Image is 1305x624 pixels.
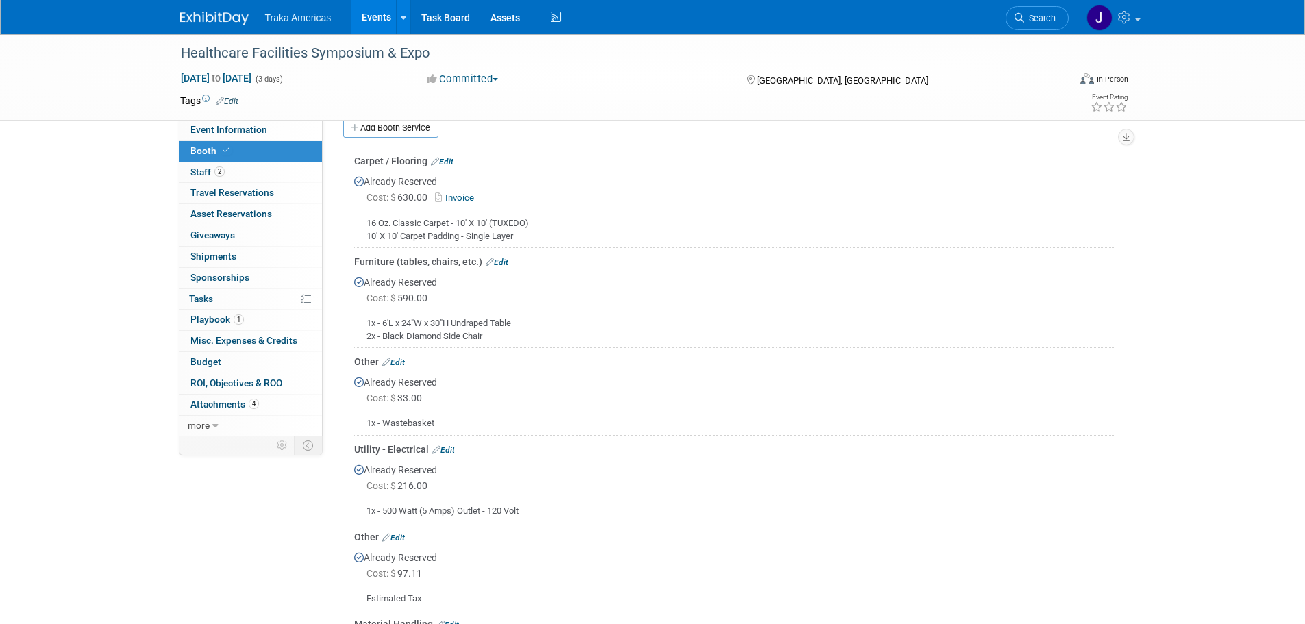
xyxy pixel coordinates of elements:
img: Format-Inperson.png [1080,73,1094,84]
div: Event Format [988,71,1129,92]
span: 4 [249,399,259,409]
a: ROI, Objectives & ROO [179,373,322,394]
span: Traka Americas [265,12,332,23]
a: Sponsorships [179,268,322,288]
div: Utility - Electrical [354,442,1115,456]
div: Already Reserved [354,456,1115,518]
a: Asset Reservations [179,204,322,225]
span: Search [1024,13,1056,23]
span: Cost: $ [366,392,397,403]
span: Asset Reservations [190,208,272,219]
span: Staff [190,166,225,177]
a: Edit [431,157,453,166]
span: Travel Reservations [190,187,274,198]
a: Attachments4 [179,395,322,415]
a: Booth [179,141,322,162]
a: Budget [179,352,322,373]
a: Playbook1 [179,310,322,330]
div: Furniture (tables, chairs, etc.) [354,255,1115,269]
span: Booth [190,145,232,156]
div: 1x - 500 Watt (5 Amps) Outlet - 120 Volt [354,494,1115,518]
td: Toggle Event Tabs [294,436,322,454]
a: Edit [486,258,508,267]
span: Giveaways [190,229,235,240]
span: [DATE] [DATE] [180,72,252,84]
span: 33.00 [366,392,427,403]
a: more [179,416,322,436]
span: Cost: $ [366,568,397,579]
span: [GEOGRAPHIC_DATA], [GEOGRAPHIC_DATA] [757,75,928,86]
span: Cost: $ [366,292,397,303]
a: Edit [382,533,405,542]
img: ExhibitDay [180,12,249,25]
a: Event Information [179,120,322,140]
a: Tasks [179,289,322,310]
span: Sponsorships [190,272,249,283]
a: Staff2 [179,162,322,183]
div: Other [354,530,1115,544]
span: 1 [234,314,244,325]
span: Shipments [190,251,236,262]
span: 630.00 [366,192,433,203]
span: 216.00 [366,480,433,491]
a: Edit [432,445,455,455]
span: Event Information [190,124,267,135]
div: Healthcare Facilities Symposium & Expo [176,41,1048,66]
span: Cost: $ [366,480,397,491]
div: Other [354,355,1115,369]
a: Edit [216,97,238,106]
a: Invoice [435,192,480,203]
span: more [188,420,210,431]
a: Edit [382,358,405,367]
button: Committed [422,72,504,86]
div: Already Reserved [354,369,1115,430]
div: 1x - Wastebasket [354,406,1115,430]
div: Carpet / Flooring [354,154,1115,168]
span: Cost: $ [366,192,397,203]
img: Jamie Saenz [1086,5,1113,31]
div: Estimated Tax [354,582,1115,606]
span: Attachments [190,399,259,410]
td: Tags [180,94,238,108]
div: Already Reserved [354,544,1115,606]
span: 2 [214,166,225,177]
span: (3 days) [254,75,283,84]
a: Giveaways [179,225,322,246]
span: ROI, Objectives & ROO [190,377,282,388]
div: 1x - 6'L x 24"W x 30"H Undraped Table 2x - Black Diamond Side Chair [354,306,1115,342]
a: Misc. Expenses & Credits [179,331,322,351]
div: 16 Oz. Classic Carpet - 10' X 10' (TUXEDO) 10' X 10' Carpet Padding - Single Layer [354,206,1115,242]
span: Budget [190,356,221,367]
td: Personalize Event Tab Strip [271,436,295,454]
a: Travel Reservations [179,183,322,203]
a: Add Booth Service [343,118,438,138]
a: Shipments [179,247,322,267]
span: 590.00 [366,292,433,303]
a: Search [1006,6,1069,30]
span: Tasks [189,293,213,304]
span: Misc. Expenses & Credits [190,335,297,346]
i: Booth reservation complete [223,147,229,154]
div: In-Person [1096,74,1128,84]
div: Already Reserved [354,269,1115,342]
div: Event Rating [1091,94,1128,101]
span: to [210,73,223,84]
span: 97.11 [366,568,427,579]
div: Already Reserved [354,168,1115,242]
span: Playbook [190,314,244,325]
